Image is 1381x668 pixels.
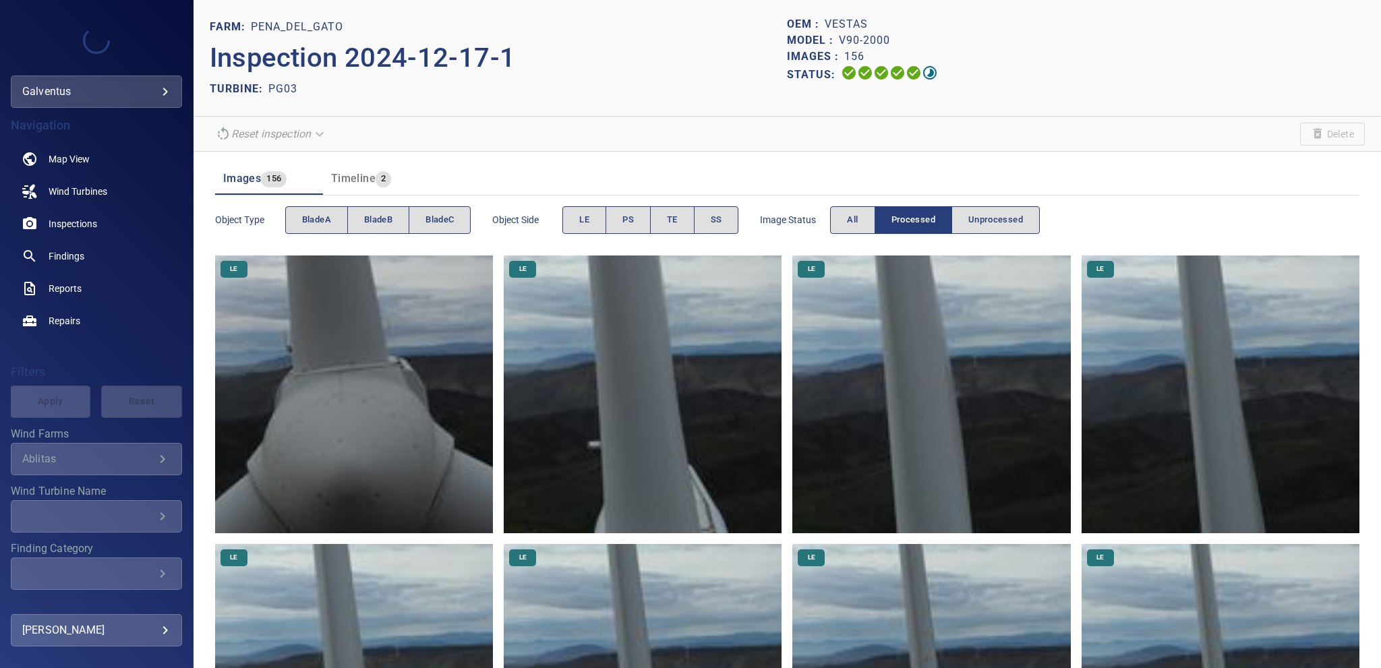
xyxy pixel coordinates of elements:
span: SS [711,212,722,228]
span: LE [1088,553,1112,562]
p: Images : [787,49,844,65]
a: windturbines noActive [11,175,182,208]
button: bladeA [285,206,348,234]
span: Wind Turbines [49,185,107,198]
span: LE [800,264,823,274]
h4: Navigation [11,119,182,132]
div: galventus [22,81,171,102]
span: PS [622,212,634,228]
button: PS [606,206,651,234]
div: Finding Category [11,557,182,590]
p: Vestas [825,16,868,32]
div: Reset inspection [210,122,332,146]
button: TE [650,206,695,234]
p: Model : [787,32,839,49]
span: 2 [376,171,391,187]
div: galventus [11,75,182,108]
span: LE [222,264,245,274]
button: SS [694,206,739,234]
span: Unprocessed [968,212,1023,228]
span: LE [511,264,535,274]
span: bladeB [364,212,392,228]
h4: Filters [11,365,182,379]
svg: ML Processing 100% [889,65,906,81]
a: inspections noActive [11,208,182,240]
p: V90-2000 [839,32,890,49]
span: Repairs [49,314,80,328]
div: [PERSON_NAME] [22,619,171,641]
span: Processed [891,212,935,228]
span: 156 [261,171,287,187]
p: Pena_del_Gato [251,19,343,35]
span: Images [223,172,261,185]
span: LE [222,553,245,562]
button: LE [562,206,606,234]
a: reports noActive [11,272,182,305]
a: map noActive [11,143,182,175]
div: objectSide [562,206,738,234]
p: Inspection 2024-12-17-1 [210,38,788,78]
span: Object Side [492,213,562,226]
span: All [847,212,858,228]
label: Finding Category [11,543,182,554]
span: bladeA [302,212,331,228]
a: findings noActive [11,240,182,272]
span: Findings [49,249,84,263]
p: OEM : [787,16,825,32]
button: Processed [875,206,952,234]
span: TE [667,212,678,228]
label: Wind Turbine Name [11,486,182,497]
svg: Selecting 100% [873,65,889,81]
p: PG03 [268,81,297,97]
div: Wind Farms [11,443,182,475]
button: Unprocessed [951,206,1040,234]
div: Ablitas [22,452,154,465]
span: Inspections [49,217,97,231]
p: TURBINE: [210,81,268,97]
em: Reset inspection [231,127,311,140]
span: Map View [49,152,90,166]
span: LE [579,212,589,228]
div: Unable to reset the inspection due to your user permissions [210,122,332,146]
span: Timeline [331,172,376,185]
span: LE [511,553,535,562]
svg: Matching 100% [906,65,922,81]
svg: Data Formatted 100% [857,65,873,81]
span: LE [1088,264,1112,274]
svg: Uploading 100% [841,65,857,81]
div: imageStatus [830,206,1040,234]
p: 156 [844,49,864,65]
p: FARM: [210,19,251,35]
p: Status: [787,65,841,84]
label: Wind Farms [11,429,182,439]
div: objectType [285,206,471,234]
span: Object type [215,213,285,226]
div: Wind Turbine Name [11,500,182,533]
span: LE [800,553,823,562]
button: bladeC [409,206,471,234]
span: Image Status [760,213,830,226]
span: Unable to delete the inspection due to your user permissions [1300,123,1365,146]
svg: Classification 94% [922,65,938,81]
span: bladeC [425,212,454,228]
button: All [830,206,875,234]
a: repairs noActive [11,305,182,337]
span: Reports [49,282,82,295]
button: bladeB [347,206,409,234]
